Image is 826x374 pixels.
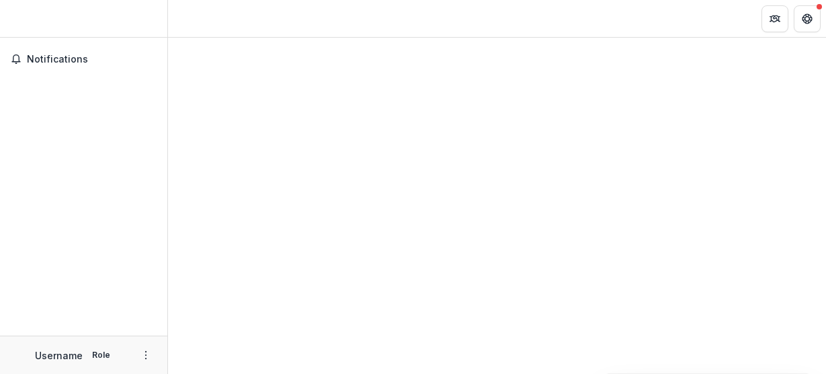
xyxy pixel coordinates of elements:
[88,349,114,361] p: Role
[5,48,162,70] button: Notifications
[35,348,83,363] p: Username
[27,54,157,65] span: Notifications
[761,5,788,32] button: Partners
[138,347,154,363] button: More
[794,5,821,32] button: Get Help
